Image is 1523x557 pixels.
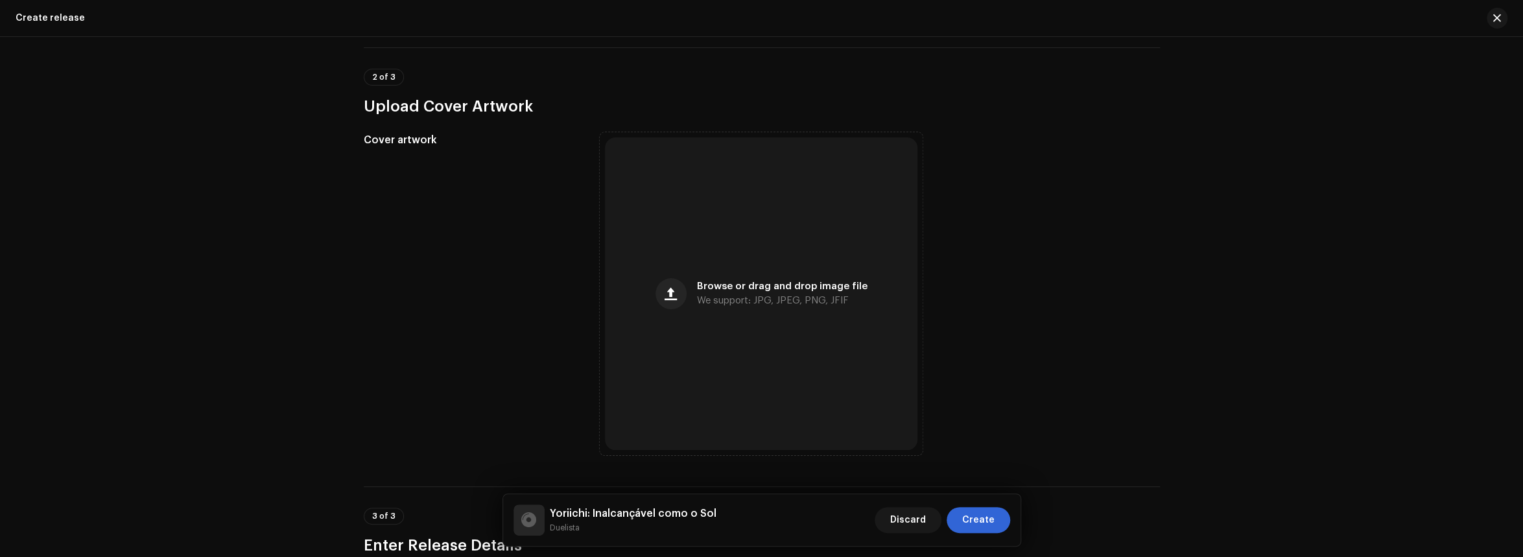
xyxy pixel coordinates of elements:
[890,507,926,533] span: Discard
[550,521,716,534] small: Yoriichi: Inalcançável como o Sol
[364,132,580,148] h5: Cover artwork
[372,73,396,81] span: 2 of 3
[550,506,716,521] h5: Yoriichi: Inalcançável como o Sol
[364,96,1160,117] h3: Upload Cover Artwork
[947,507,1010,533] button: Create
[364,535,1160,556] h3: Enter Release Details
[875,507,941,533] button: Discard
[697,296,849,305] span: We support: JPG, JPEG, PNG, JFIF
[962,507,995,533] span: Create
[372,512,396,520] span: 3 of 3
[697,282,868,291] span: Browse or drag and drop image file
